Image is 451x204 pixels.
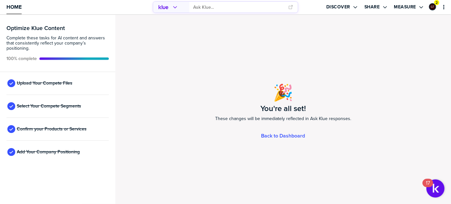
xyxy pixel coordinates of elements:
span: Confirm your Products or Services [17,127,87,132]
span: Add Your Company Positioning [17,149,80,155]
span: Complete these tasks for AI content and answers that consistently reflect your company’s position... [6,36,109,51]
div: Graham Tutti [429,3,436,10]
div: 17 [426,183,430,191]
h1: You're all set! [260,105,306,112]
span: Home [6,4,22,10]
a: Back to Dashboard [261,133,305,138]
img: ee1355cada6433fc92aa15fbfe4afd43-sml.png [430,4,435,10]
span: 🎉 [273,81,293,105]
a: Edit Profile [428,3,437,11]
label: Measure [394,4,416,10]
input: Ask Klue... [193,2,284,13]
label: Share [364,4,380,10]
span: Upload Your Compete Files [17,81,72,86]
label: Discover [326,4,350,10]
span: Select Your Compete Segments [17,104,81,109]
span: Active [6,56,37,61]
h3: Optimize Klue Content [6,25,109,31]
button: Open Resource Center, 17 new notifications [426,179,445,198]
span: 2 [436,0,438,5]
span: These changes will be immediately reflected in Ask Klue responses. [215,115,351,123]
